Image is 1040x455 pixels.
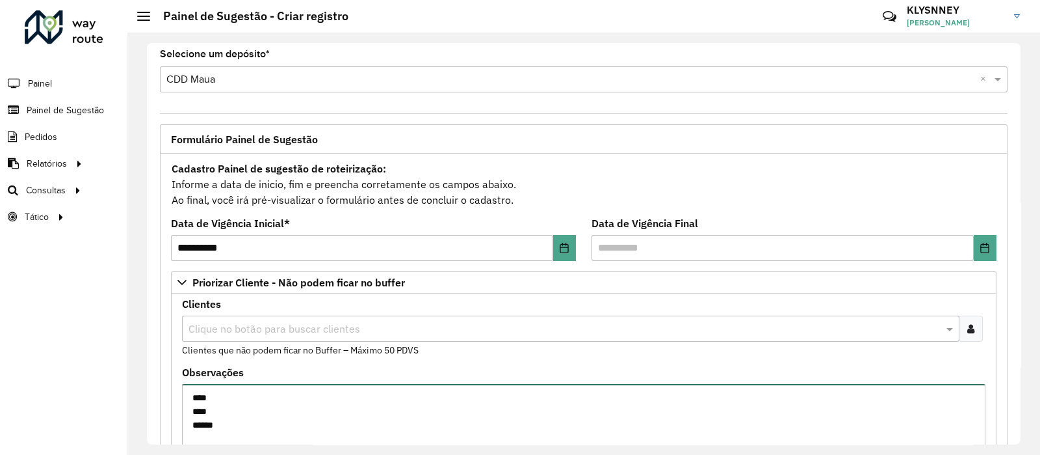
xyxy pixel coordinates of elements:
span: Pedidos [25,130,57,144]
h2: Painel de Sugestão - Criar registro [150,9,348,23]
span: Relatórios [27,157,67,171]
div: Informe a data de inicio, fim e preencha corretamente os campos abaixo. Ao final, você irá pré-vi... [171,160,996,208]
button: Choose Date [974,235,996,261]
span: [PERSON_NAME] [907,17,1004,29]
h3: KLYSNNEY [907,4,1004,16]
span: Clear all [980,72,991,87]
span: Painel de Sugestão [27,103,104,117]
a: Priorizar Cliente - Não podem ficar no buffer [171,271,996,294]
label: Data de Vigência Final [591,215,698,231]
span: Painel [28,77,52,90]
label: Data de Vigência Inicial [171,215,290,231]
span: Formulário Painel de Sugestão [171,134,318,145]
span: Consultas [26,184,66,197]
strong: Cadastro Painel de sugestão de roteirização: [172,162,386,175]
span: Tático [25,210,49,224]
small: Clientes que não podem ficar no Buffer – Máximo 50 PDVS [182,344,419,356]
span: Priorizar Cliente - Não podem ficar no buffer [192,277,405,288]
a: Contato Rápido [876,3,903,31]
label: Clientes [182,296,221,312]
label: Selecione um depósito [160,46,270,62]
button: Choose Date [553,235,576,261]
label: Observações [182,365,244,380]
